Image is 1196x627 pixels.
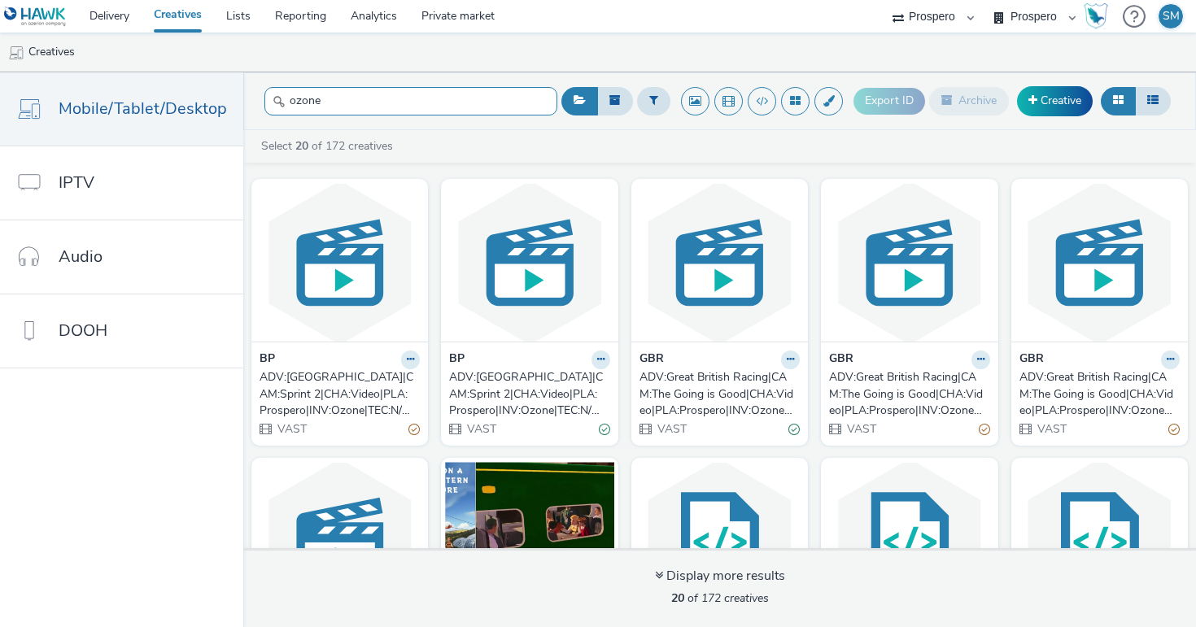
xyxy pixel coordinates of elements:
span: DOOH [59,319,107,342]
span: of 172 creatives [671,590,769,606]
div: Partially valid [979,420,990,438]
img: ADV:Great British Racing|CAM:The Going is Good|CHA:Video|PLA:Prospero|INV:Ozone|TEC:N/A|PHA:Democ... [255,462,424,620]
a: Select of 172 creatives [260,138,399,154]
img: ADV:Great British Racing|CAM:The Going is Good|CHA:Video|PLA:Prospero|INV:Ozone|TEC:N/A|PHA:Democ... [635,183,804,342]
strong: GBR [1019,351,1044,369]
button: Table [1135,87,1171,115]
img: ADV:Great British Racing|CAM:The Going is Good|CHA:Video|PLA:Prospero|INV:Ozone|TEC:N/A|PHA:Democ... [825,183,993,342]
strong: 20 [671,590,684,606]
button: Grid [1101,87,1136,115]
span: VAST [276,421,307,437]
img: ADV:bp|CAM:Sprint 2|CHA:Video|PLA:Prospero|INV:Ozone|TEC:N/A|PHA:Sprint 2|OBJ:Awareness|BME:PMP|C... [255,183,424,342]
div: ADV:[GEOGRAPHIC_DATA]|CAM:Sprint 2|CHA:Video|PLA:Prospero|INV:Ozone|TEC:N/A|PHA:Sprint 2|OBJ:Awar... [449,369,603,419]
span: VAST [465,421,496,437]
strong: GBR [639,351,664,369]
span: Audio [59,245,103,268]
div: ADV:Great British Racing|CAM:The Going is Good|CHA:Video|PLA:Prospero|INV:Ozone|TEC:N/A|PHA:Democ... [639,369,793,419]
span: Mobile/Tablet/Desktop [59,97,227,120]
img: ADV:GWR|CAM:Spring 2025|CHA:Display|PLA:Prospero|INV:Ozone|TEC:|PHA:Spring|OBJ:Awareness|BME:PMP|... [825,462,993,620]
strong: 20 [295,138,308,154]
img: undefined Logo [4,7,67,27]
span: IPTV [59,171,94,194]
a: ADV:Great British Racing|CAM:The Going is Good|CHA:Video|PLA:Prospero|INV:Ozone|TEC:N/A|PHA:Democ... [829,369,989,419]
img: Hawk Academy [1084,3,1108,29]
div: Partially valid [408,420,420,438]
div: ADV:Great British Racing|CAM:The Going is Good|CHA:Video|PLA:Prospero|INV:Ozone|TEC:N/A|PHA:Democ... [829,369,983,419]
div: Valid [788,420,800,438]
div: Partially valid [1168,420,1180,438]
span: VAST [1036,421,1067,437]
a: ADV:[GEOGRAPHIC_DATA]|CAM:Sprint 2|CHA:Video|PLA:Prospero|INV:Ozone|TEC:N/A|PHA:Sprint 2|OBJ:Awar... [260,369,420,419]
input: Search... [264,87,557,115]
div: Valid [599,420,610,438]
img: ADV:GWR|CAM:Spring 2025|CHA:Display|PLA:Prospero|INV:Ozone|TEC:|PHA:Spring|OBJ:Awareness|BME:PMP|... [635,462,804,620]
img: mobile [8,45,24,61]
strong: BP [449,351,465,369]
button: Export ID [853,88,925,114]
strong: GBR [829,351,853,369]
a: ADV:[GEOGRAPHIC_DATA]|CAM:Sprint 2|CHA:Video|PLA:Prospero|INV:Ozone|TEC:N/A|PHA:Sprint 2|OBJ:Awar... [449,369,609,419]
img: ADV:bp|CAM:Sprint 2|CHA:Video|PLA:Prospero|INV:Ozone|TEC:N/A|PHA:Sprint 2|OBJ:Awareness|BME:PMP|C... [445,183,613,342]
img: ADV:GWR|CAM:Spring 2025|CHA:Video|PLA:Prospero|INV:Ozone|TEC:|PHA:Spring|OBJ:Awareness|BME:PMP|CF... [445,462,613,620]
a: ADV:Great British Racing|CAM:The Going is Good|CHA:Video|PLA:Prospero|INV:Ozone|TEC:N/A|PHA:Democ... [1019,369,1180,419]
a: Creative [1017,86,1093,115]
button: Archive [929,87,1009,115]
a: Hawk Academy [1084,3,1115,29]
div: Display more results [655,567,785,586]
div: SM [1163,4,1180,28]
div: ADV:Great British Racing|CAM:The Going is Good|CHA:Video|PLA:Prospero|INV:Ozone|TEC:N/A|PHA:Democ... [1019,369,1173,419]
span: VAST [656,421,687,437]
div: ADV:[GEOGRAPHIC_DATA]|CAM:Sprint 2|CHA:Video|PLA:Prospero|INV:Ozone|TEC:N/A|PHA:Sprint 2|OBJ:Awar... [260,369,413,419]
strong: BP [260,351,275,369]
img: ADV:GWR|CAM:Spring 2025|CHA:Display|PLA:Prospero|INV:Ozone|TEC:|PHA:Spring|OBJ:Awareness|BME:PMP|... [1015,462,1184,620]
span: VAST [845,421,876,437]
a: ADV:Great British Racing|CAM:The Going is Good|CHA:Video|PLA:Prospero|INV:Ozone|TEC:N/A|PHA:Democ... [639,369,800,419]
img: ADV:Great British Racing|CAM:The Going is Good|CHA:Video|PLA:Prospero|INV:Ozone|TEC:N/A|PHA:Democ... [1015,183,1184,342]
